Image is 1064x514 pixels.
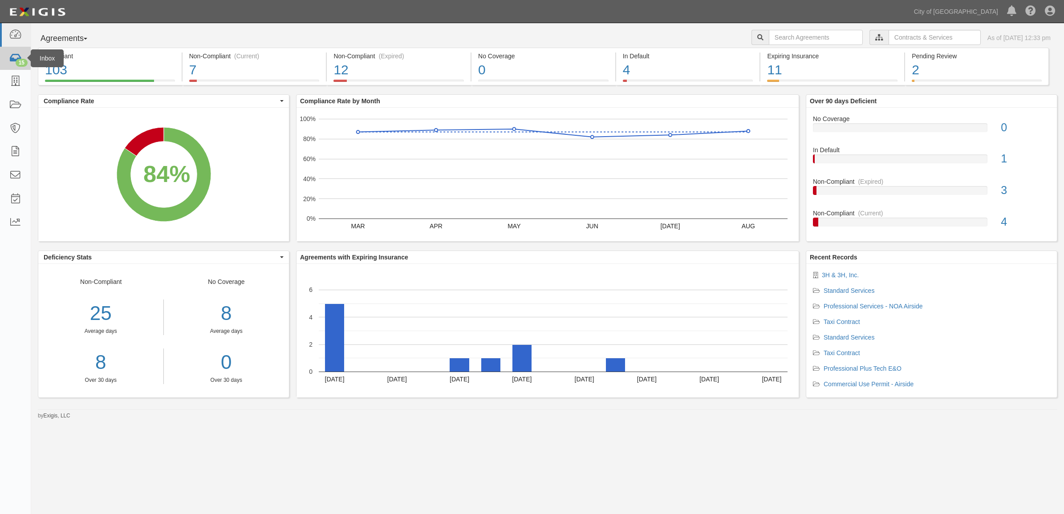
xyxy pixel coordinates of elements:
[309,368,313,375] text: 0
[699,376,719,383] text: [DATE]
[430,223,443,230] text: APR
[824,365,902,372] a: Professional Plus Tech E&O
[813,209,1050,234] a: Non-Compliant(Current)4
[38,80,182,87] a: Compliant103
[987,33,1051,42] div: As of [DATE] 12:33 pm
[38,348,163,376] a: 8
[7,4,68,20] img: logo-5460c22ac91f19d4615b14bd174203de0afe785f0fc80cf4dbbc73dc1793850b.png
[471,80,615,87] a: No Coverage0
[309,286,313,293] text: 6
[769,30,863,45] input: Search Agreements
[450,376,469,383] text: [DATE]
[38,251,289,263] button: Deficiency Stats
[824,380,914,388] a: Commercial Use Permit - Airside
[307,215,316,222] text: 0%
[171,348,283,376] a: 0
[45,61,175,80] div: 103
[994,151,1057,167] div: 1
[300,254,408,261] b: Agreements with Expiring Insurance
[824,334,874,341] a: Standard Services
[905,80,1049,87] a: Pending Review2
[296,264,799,397] svg: A chart.
[767,52,897,61] div: Expiring Insurance
[994,182,1057,198] div: 3
[234,52,259,61] div: (Current)
[387,376,407,383] text: [DATE]
[994,214,1057,230] div: 4
[623,52,753,61] div: In Default
[858,209,883,218] div: (Current)
[303,175,316,182] text: 40%
[38,277,164,384] div: Non-Compliant
[164,277,289,384] div: No Coverage
[303,135,316,142] text: 80%
[143,157,190,190] div: 84%
[806,209,1057,218] div: Non-Compliant
[586,223,598,230] text: JUN
[762,376,781,383] text: [DATE]
[912,61,1042,80] div: 2
[575,376,594,383] text: [DATE]
[38,30,105,48] button: Agreements
[309,313,313,320] text: 4
[333,52,464,61] div: Non-Compliant (Expired)
[478,61,609,80] div: 0
[171,328,283,335] div: Average days
[806,146,1057,154] div: In Default
[325,376,345,383] text: [DATE]
[44,413,70,419] a: Exigis, LLC
[303,155,316,162] text: 60%
[31,49,64,67] div: Inbox
[171,299,283,328] div: 8
[309,341,313,348] text: 2
[813,114,1050,146] a: No Coverage0
[813,177,1050,209] a: Non-Compliant(Expired)3
[512,376,532,383] text: [DATE]
[478,52,609,61] div: No Coverage
[660,223,680,230] text: [DATE]
[810,254,857,261] b: Recent Records
[38,376,163,384] div: Over 30 days
[300,97,380,105] b: Compliance Rate by Month
[171,376,283,384] div: Over 30 days
[742,223,755,230] text: AUG
[858,177,883,186] div: (Expired)
[44,253,278,262] span: Deficiency Stats
[760,80,904,87] a: Expiring Insurance11
[38,299,163,328] div: 25
[806,114,1057,123] div: No Coverage
[616,80,760,87] a: In Default4
[889,30,981,45] input: Contracts & Services
[767,61,897,80] div: 11
[824,349,860,356] a: Taxi Contract
[351,223,365,230] text: MAR
[912,52,1042,61] div: Pending Review
[810,97,877,105] b: Over 90 days Deficient
[38,328,163,335] div: Average days
[1025,6,1036,17] i: Help Center - Complianz
[189,61,320,80] div: 7
[822,271,859,279] a: 3H & 3H, Inc.
[508,223,521,230] text: MAY
[637,376,657,383] text: [DATE]
[824,318,860,325] a: Taxi Contract
[38,95,289,107] button: Compliance Rate
[16,59,28,67] div: 15
[910,3,1003,20] a: City of [GEOGRAPHIC_DATA]
[327,80,471,87] a: Non-Compliant(Expired)12
[813,146,1050,177] a: In Default1
[183,80,326,87] a: Non-Compliant(Current)7
[824,303,923,310] a: Professional Services - NOA Airside
[623,61,753,80] div: 4
[296,108,799,241] svg: A chart.
[38,108,289,241] svg: A chart.
[38,412,70,420] small: by
[303,195,316,202] text: 20%
[333,61,464,80] div: 12
[994,120,1057,136] div: 0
